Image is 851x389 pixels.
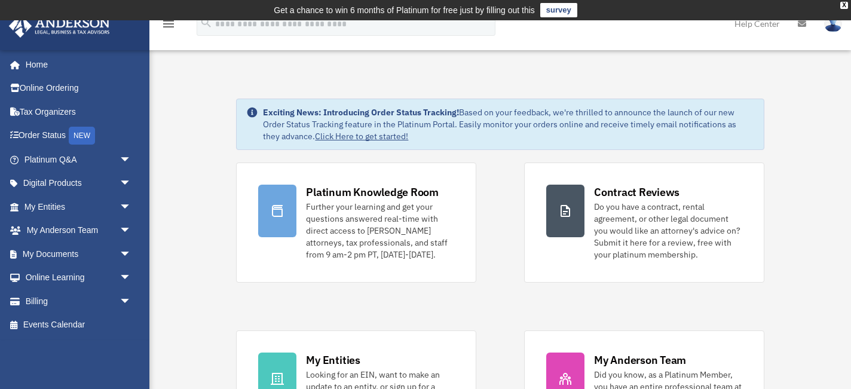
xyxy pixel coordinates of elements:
a: Online Learningarrow_drop_down [8,266,149,290]
div: close [840,2,848,9]
img: User Pic [824,15,842,32]
a: Events Calendar [8,313,149,337]
a: Click Here to get started! [315,131,408,142]
a: Online Ordering [8,76,149,100]
span: arrow_drop_down [120,242,143,267]
div: Platinum Knowledge Room [306,185,439,200]
a: Contract Reviews Do you have a contract, rental agreement, or other legal document you would like... [524,163,764,283]
a: Order StatusNEW [8,124,149,148]
div: My Anderson Team [594,353,686,367]
i: menu [161,17,176,31]
div: Contract Reviews [594,185,679,200]
div: Get a chance to win 6 months of Platinum for free just by filling out this [274,3,535,17]
a: My Documentsarrow_drop_down [8,242,149,266]
span: arrow_drop_down [120,219,143,243]
a: Tax Organizers [8,100,149,124]
span: arrow_drop_down [120,148,143,172]
img: Anderson Advisors Platinum Portal [5,14,114,38]
a: menu [161,21,176,31]
a: Platinum Knowledge Room Further your learning and get your questions answered real-time with dire... [236,163,476,283]
a: Home [8,53,143,76]
a: My Anderson Teamarrow_drop_down [8,219,149,243]
span: arrow_drop_down [120,195,143,219]
a: survey [540,3,577,17]
span: arrow_drop_down [120,171,143,196]
div: Do you have a contract, rental agreement, or other legal document you would like an attorney's ad... [594,201,742,261]
a: Digital Productsarrow_drop_down [8,171,149,195]
i: search [200,16,213,29]
strong: Exciting News: Introducing Order Status Tracking! [263,107,459,118]
a: Billingarrow_drop_down [8,289,149,313]
a: Platinum Q&Aarrow_drop_down [8,148,149,171]
div: Further your learning and get your questions answered real-time with direct access to [PERSON_NAM... [306,201,454,261]
span: arrow_drop_down [120,266,143,290]
div: NEW [69,127,95,145]
div: My Entities [306,353,360,367]
div: Based on your feedback, we're thrilled to announce the launch of our new Order Status Tracking fe... [263,106,754,142]
span: arrow_drop_down [120,289,143,314]
a: My Entitiesarrow_drop_down [8,195,149,219]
